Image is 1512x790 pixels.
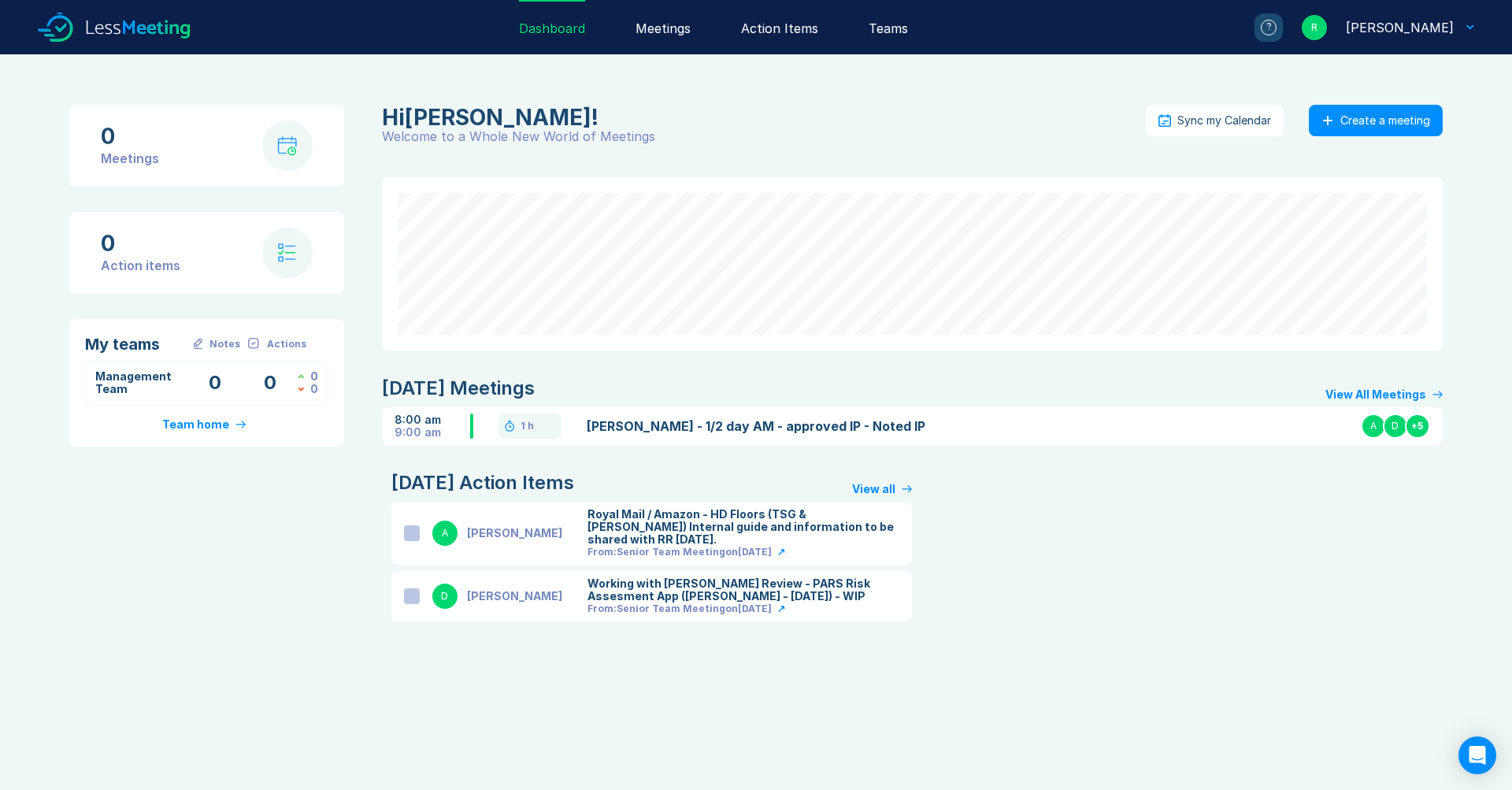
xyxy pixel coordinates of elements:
[209,338,240,350] div: Notes
[278,243,296,262] img: check-list.svg
[298,374,304,379] img: caret-up-green.svg
[1340,114,1430,127] div: Create a meeting
[277,136,297,156] img: calendar-with-clock.svg
[243,370,298,395] div: Open Action Items
[467,527,562,540] div: [PERSON_NAME]
[101,231,180,256] div: 0
[1177,114,1271,127] div: Sync my Calendar
[467,590,562,603] div: [PERSON_NAME]
[852,483,895,495] div: View all
[162,418,229,431] div: Team home
[298,370,318,383] div: Actions Closed this Week
[1302,15,1327,40] div: R
[235,421,246,428] img: arrow-right-primary.svg
[395,414,470,426] div: 8:00 am
[1236,13,1283,42] a: ?
[1458,736,1496,774] div: Open Intercom Messenger
[187,370,243,395] div: Meetings with Notes this Week
[101,149,159,168] div: Meetings
[1309,105,1443,136] button: Create a meeting
[267,338,306,350] div: Actions
[382,105,1136,130] div: Richard Rust
[101,124,159,149] div: 0
[587,508,900,546] div: Royal Mail / Amazon - HD Floors (TSG & [PERSON_NAME]) Internal guide and information to be shared...
[1346,18,1454,37] div: Richard Rust
[382,376,535,401] div: [DATE] Meetings
[162,418,250,431] a: Team home
[1261,20,1277,35] div: ?
[298,387,304,391] img: caret-down-red.svg
[521,420,534,432] div: 1 h
[391,470,574,495] div: [DATE] Action Items
[852,483,912,495] a: View all
[587,603,772,615] div: From: Senior Team Meeting on [DATE]
[298,383,318,395] div: Actions Assigned this Week
[95,369,172,395] a: Management Team
[101,256,180,275] div: Action items
[1325,388,1426,401] div: View All Meetings
[1361,414,1386,439] div: A
[587,577,900,603] div: Working with [PERSON_NAME] Review - PARS Risk Assesment App ([PERSON_NAME] - [DATE]) - WIP
[1146,105,1284,136] button: Sync my Calendar
[395,426,470,439] div: 9:00 am
[432,584,458,609] div: D
[432,521,458,546] div: A
[1325,388,1443,401] a: View All Meetings
[382,130,1146,143] div: Welcome to a Whole New World of Meetings
[85,335,187,354] div: My teams
[1405,414,1430,439] div: + 5
[587,417,932,436] a: [PERSON_NAME] - 1/2 day AM - approved IP - Noted IP
[1383,414,1408,439] div: D
[310,370,318,383] div: 0
[587,546,772,558] div: From: Senior Team Meeting on [DATE]
[310,383,318,395] div: 0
